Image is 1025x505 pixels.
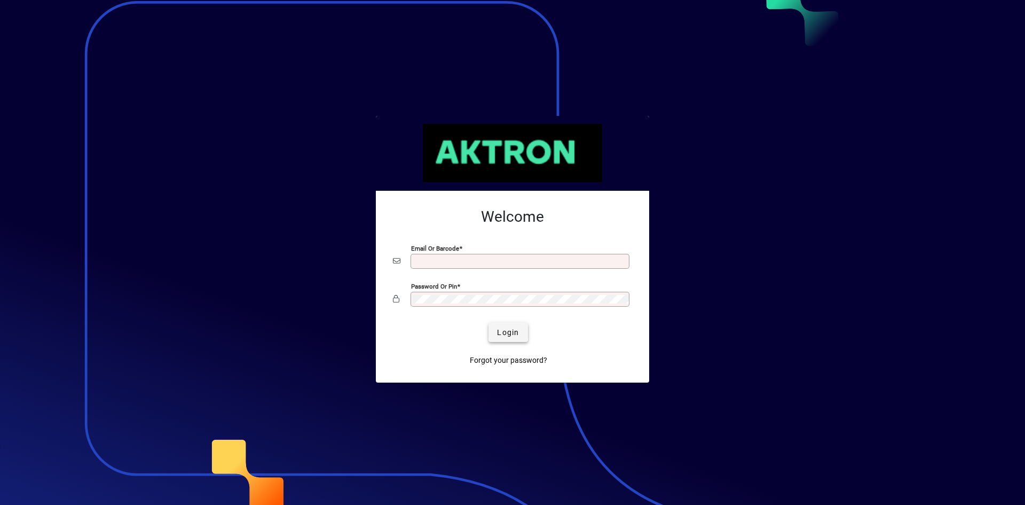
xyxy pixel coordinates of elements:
mat-label: Email or Barcode [411,245,459,252]
mat-label: Password or Pin [411,283,457,290]
span: Forgot your password? [470,355,547,366]
a: Forgot your password? [466,351,551,370]
span: Login [497,327,519,338]
h2: Welcome [393,208,632,226]
button: Login [488,323,527,342]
